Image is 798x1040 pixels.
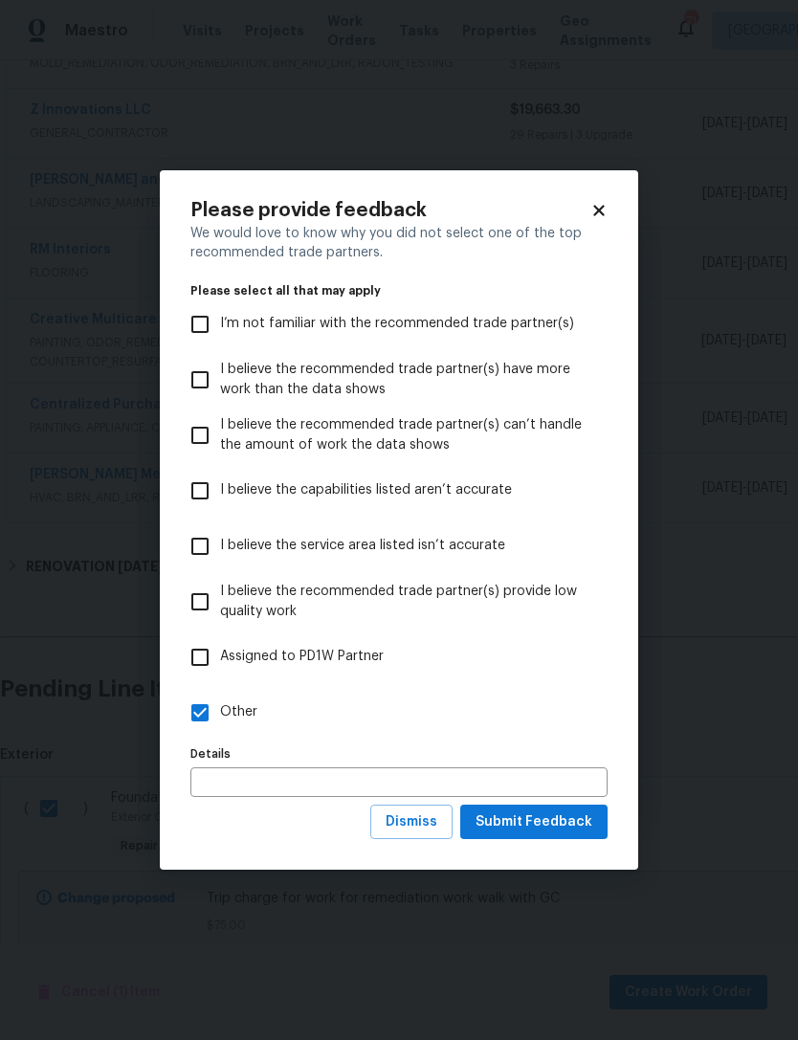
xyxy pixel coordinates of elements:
span: I’m not familiar with the recommended trade partner(s) [220,314,574,334]
span: Dismiss [386,810,437,834]
div: We would love to know why you did not select one of the top recommended trade partners. [190,224,608,262]
span: Other [220,702,257,722]
span: I believe the service area listed isn’t accurate [220,536,505,556]
legend: Please select all that may apply [190,285,608,297]
span: Submit Feedback [476,810,592,834]
button: Dismiss [370,805,453,840]
span: I believe the recommended trade partner(s) provide low quality work [220,582,592,622]
span: Assigned to PD1W Partner [220,647,384,667]
button: Submit Feedback [460,805,608,840]
span: I believe the recommended trade partner(s) can’t handle the amount of work the data shows [220,415,592,455]
span: I believe the capabilities listed aren’t accurate [220,480,512,500]
label: Details [190,748,608,760]
span: I believe the recommended trade partner(s) have more work than the data shows [220,360,592,400]
h2: Please provide feedback [190,201,590,220]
